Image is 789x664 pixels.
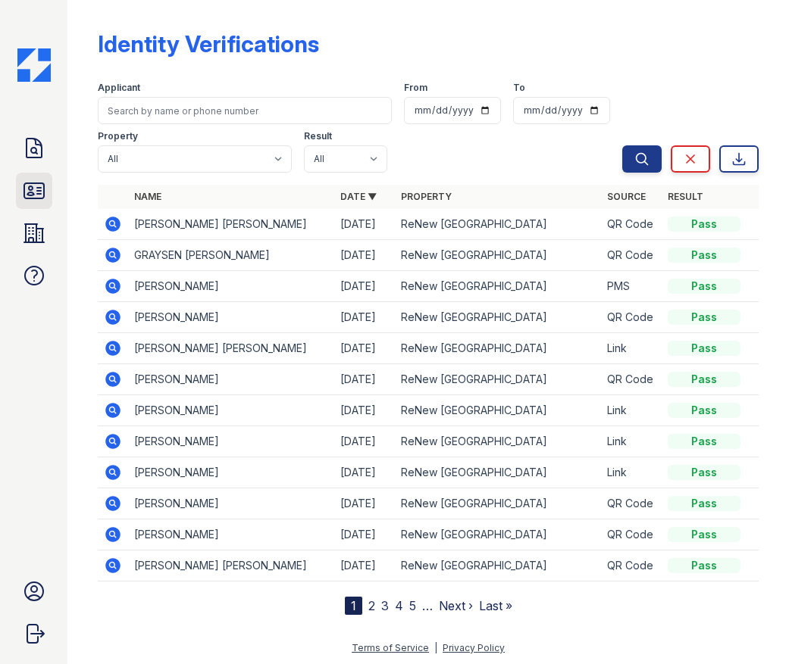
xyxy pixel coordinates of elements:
td: Link [601,457,662,488]
td: [DATE] [334,302,395,333]
td: GRAYSEN [PERSON_NAME] [128,240,334,271]
label: From [404,82,427,94]
td: [DATE] [334,457,395,488]
a: Terms of Service [352,642,429,653]
td: QR Code [601,240,662,271]
a: Source [607,191,646,202]
td: [PERSON_NAME] [128,426,334,457]
td: [PERSON_NAME] [128,457,334,488]
td: [DATE] [334,209,395,240]
td: [PERSON_NAME] [PERSON_NAME] [128,209,334,240]
td: [DATE] [334,550,395,581]
td: [DATE] [334,364,395,395]
a: Last » [479,598,512,613]
div: Pass [668,434,740,449]
td: [PERSON_NAME] [128,395,334,426]
td: [DATE] [334,488,395,519]
td: ReNew [GEOGRAPHIC_DATA] [395,426,601,457]
div: Pass [668,372,740,387]
td: ReNew [GEOGRAPHIC_DATA] [395,240,601,271]
div: Identity Verifications [98,30,319,58]
td: [PERSON_NAME] [PERSON_NAME] [128,333,334,364]
div: Pass [668,279,740,294]
a: 5 [409,598,416,613]
label: Property [98,130,138,142]
a: Property [401,191,452,202]
a: 3 [381,598,389,613]
div: Pass [668,341,740,356]
label: Result [304,130,332,142]
td: [PERSON_NAME] [128,271,334,302]
td: QR Code [601,519,662,550]
div: Pass [668,465,740,480]
td: [PERSON_NAME] [PERSON_NAME] [128,550,334,581]
div: 1 [345,597,362,615]
a: Name [134,191,161,202]
a: 2 [368,598,375,613]
td: ReNew [GEOGRAPHIC_DATA] [395,395,601,426]
td: ReNew [GEOGRAPHIC_DATA] [395,519,601,550]
td: Link [601,395,662,426]
td: QR Code [601,550,662,581]
a: 4 [395,598,403,613]
div: Pass [668,310,740,325]
td: [DATE] [334,519,395,550]
td: QR Code [601,364,662,395]
div: Pass [668,403,740,418]
td: ReNew [GEOGRAPHIC_DATA] [395,488,601,519]
a: Result [668,191,703,202]
td: [PERSON_NAME] [128,488,334,519]
td: ReNew [GEOGRAPHIC_DATA] [395,550,601,581]
div: Pass [668,527,740,542]
td: PMS [601,271,662,302]
td: [DATE] [334,333,395,364]
label: To [513,82,525,94]
div: Pass [668,217,740,232]
td: ReNew [GEOGRAPHIC_DATA] [395,333,601,364]
td: [PERSON_NAME] [128,302,334,333]
a: Privacy Policy [443,642,505,653]
a: Date ▼ [340,191,377,202]
td: [DATE] [334,240,395,271]
td: [DATE] [334,395,395,426]
div: Pass [668,496,740,511]
td: Link [601,426,662,457]
div: | [434,642,437,653]
td: [DATE] [334,271,395,302]
td: [DATE] [334,426,395,457]
td: Link [601,333,662,364]
a: Next › [439,598,473,613]
td: [PERSON_NAME] [128,364,334,395]
td: QR Code [601,302,662,333]
div: Pass [668,558,740,573]
td: ReNew [GEOGRAPHIC_DATA] [395,457,601,488]
img: CE_Icon_Blue-c292c112584629df590d857e76928e9f676e5b41ef8f769ba2f05ee15b207248.png [17,48,51,82]
label: Applicant [98,82,140,94]
td: ReNew [GEOGRAPHIC_DATA] [395,364,601,395]
td: ReNew [GEOGRAPHIC_DATA] [395,271,601,302]
td: [PERSON_NAME] [128,519,334,550]
span: … [422,597,433,615]
td: ReNew [GEOGRAPHIC_DATA] [395,209,601,240]
td: QR Code [601,209,662,240]
input: Search by name or phone number [98,97,392,124]
td: ReNew [GEOGRAPHIC_DATA] [395,302,601,333]
div: Pass [668,248,740,263]
td: QR Code [601,488,662,519]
